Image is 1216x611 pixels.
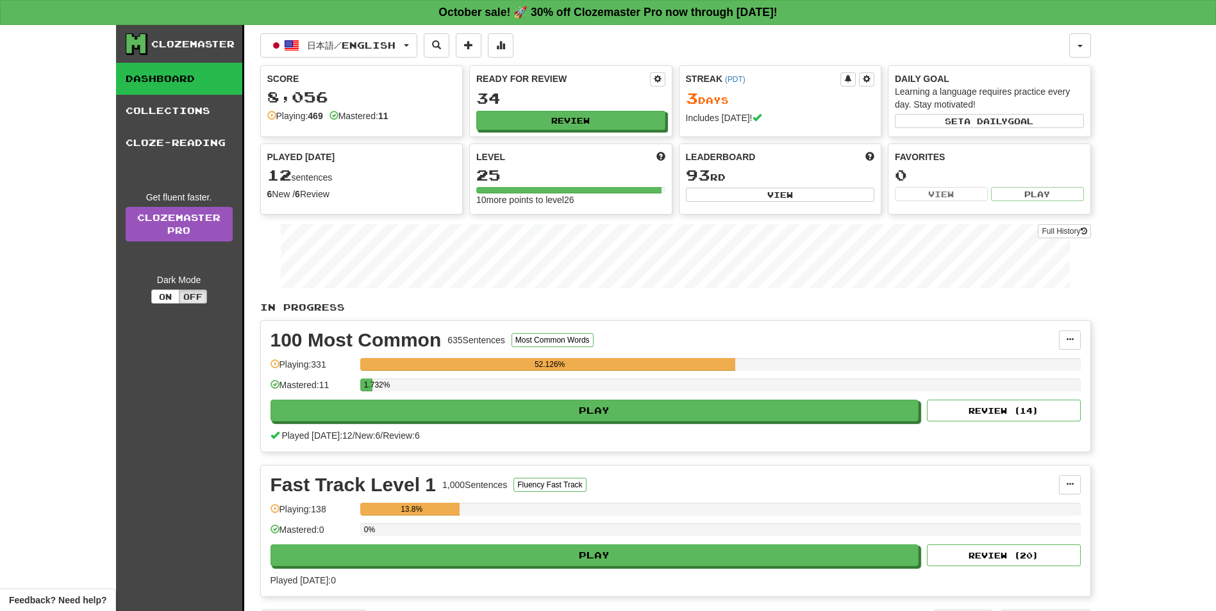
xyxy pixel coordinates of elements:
[271,523,354,544] div: Mastered: 0
[686,111,875,124] div: Includes [DATE]!
[895,187,988,201] button: View
[895,151,1084,163] div: Favorites
[308,111,322,121] strong: 469
[686,90,875,107] div: Day s
[686,167,875,184] div: rd
[116,127,242,159] a: Cloze-Reading
[476,72,650,85] div: Ready for Review
[456,33,481,58] button: Add sentence to collection
[267,188,456,200] div: New / Review
[267,110,323,122] div: Playing:
[686,72,841,85] div: Streak
[895,72,1084,85] div: Daily Goal
[353,430,355,441] span: /
[438,6,777,19] strong: October sale! 🚀 30% off Clozemaster Pro now through [DATE]!
[116,95,242,127] a: Collections
[271,503,354,524] div: Playing: 138
[686,166,710,184] span: 93
[424,33,449,58] button: Search sentences
[927,544,1081,566] button: Review (20)
[364,358,736,371] div: 52.126%
[476,111,665,130] button: Review
[271,379,354,400] div: Mastered: 11
[271,358,354,379] div: Playing: 331
[271,400,919,421] button: Play
[151,38,235,51] div: Clozemaster
[364,379,372,391] div: 1.732%
[271,575,336,585] span: Played [DATE]: 0
[355,430,381,441] span: New: 6
[895,85,1084,111] div: Learning a language requires practice every day. Stay motivated!
[116,63,242,95] a: Dashboard
[656,151,665,163] span: Score more points to level up
[151,289,179,304] button: On
[260,33,417,58] button: 日本語/English
[267,72,456,85] div: Score
[271,475,437,494] div: Fast Track Level 1
[267,89,456,105] div: 8,056
[383,430,420,441] span: Review: 6
[260,301,1091,314] p: In Progress
[179,289,207,304] button: Off
[9,594,106,607] span: Open feedback widget
[686,188,875,202] button: View
[991,187,1084,201] button: Play
[512,333,594,347] button: Most Common Words
[126,273,233,286] div: Dark Mode
[442,478,507,491] div: 1,000 Sentences
[126,207,233,241] a: ClozemasterPro
[267,166,292,184] span: 12
[476,193,665,206] div: 10 more points to level 26
[267,167,456,184] div: sentences
[513,478,586,492] button: Fluency Fast Track
[964,117,1008,126] span: a daily
[895,114,1084,128] button: Seta dailygoal
[271,544,919,566] button: Play
[1038,224,1090,238] button: Full History
[927,400,1081,421] button: Review (14)
[895,167,1084,183] div: 0
[281,430,352,441] span: Played [DATE]: 12
[488,33,513,58] button: More stats
[476,167,665,183] div: 25
[329,110,388,122] div: Mastered:
[364,503,460,516] div: 13.8%
[725,75,745,84] a: (PDT)
[307,40,396,51] span: 日本語 / English
[447,334,505,346] div: 635 Sentences
[865,151,874,163] span: This week in points, UTC
[267,151,335,163] span: Played [DATE]
[126,191,233,204] div: Get fluent faster.
[476,90,665,106] div: 34
[380,430,383,441] span: /
[271,330,442,350] div: 100 Most Common
[686,151,756,163] span: Leaderboard
[476,151,505,163] span: Level
[267,189,272,199] strong: 6
[378,111,388,121] strong: 11
[686,89,698,107] span: 3
[295,189,300,199] strong: 6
